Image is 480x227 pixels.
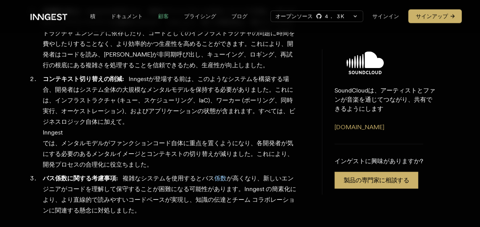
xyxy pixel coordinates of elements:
[40,173,298,216] li: 複雑なシステムを使用するとバス が高くなり、新しいエンジニアがコードを理解して保守することが困難になる可能性があります。Inngest の簡素化により、より直線的で読みやすいコードベースが実現し...
[43,174,123,182] strong: バス係数に関する考慮事項:
[150,9,176,23] a: 顧客
[43,75,129,82] strong: コンテキスト切り替えの削減:
[82,9,103,23] div: 積
[335,172,419,188] a: 製品の専門家に相談する
[40,73,298,170] li: Inngestが登場する前は、このようなシステムを構築する場合、開発者はシステム全体の大規模なメンタルモデルを保持する必要がありました。これには、インフラストラクチャ (キュー、スケジューリング...
[335,156,423,165] p: インゲストに興味がありますか?
[214,174,226,182] a: 係数
[372,12,399,20] a: サインイン
[275,12,313,20] span: オープンソース
[408,9,462,23] a: サインアップ
[335,86,437,113] p: SoundCloudは、アーティストとファンが音楽を通じてつながり、共有できるようにします
[416,12,448,20] font: サインアップ
[224,9,255,23] a: ブログ
[335,123,384,130] a: [DOMAIN_NAME]
[325,12,349,20] span: 4.3 K
[103,9,150,23] a: ドキュメント
[176,9,224,23] a: プライシング
[319,51,411,74] img: SoundCloud's logo
[40,6,298,70] li: Inngestを使用すると、複雑なワークフローを完全にコードで定義し、すべてのインフラストラクチャを抽象化できます。これにより、個々の開発者は、他のインフラストラクチャ エンジニアに依存したり、...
